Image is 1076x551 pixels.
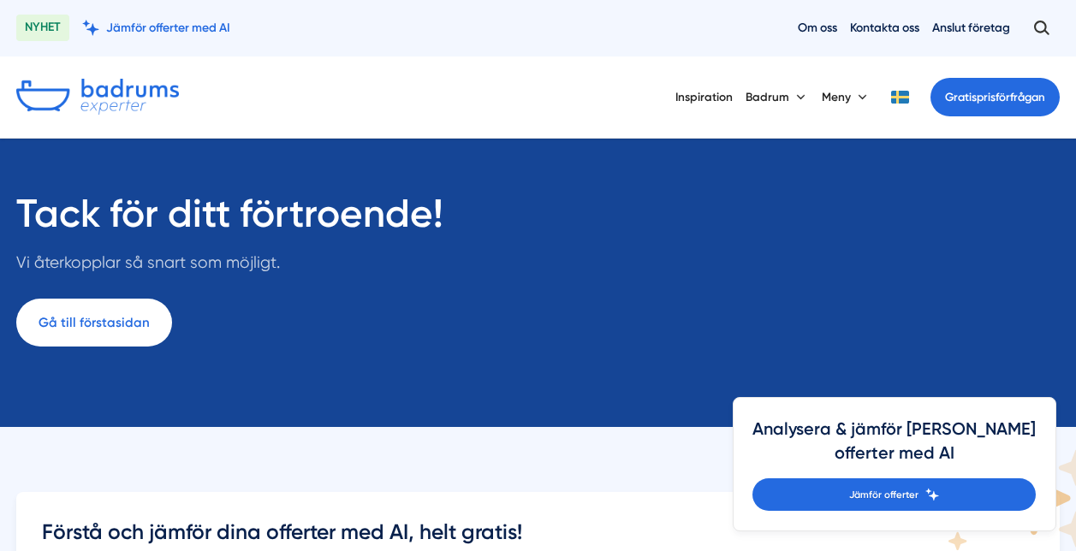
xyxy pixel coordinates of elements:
[675,75,733,118] a: Inspiration
[850,20,919,36] a: Kontakta oss
[16,191,443,251] h1: Tack för ditt förtroende!
[106,20,230,36] span: Jämför offerter med AI
[798,20,837,36] a: Om oss
[932,20,1010,36] a: Anslut företag
[945,91,977,104] span: Gratis
[82,20,230,36] a: Jämför offerter med AI
[752,418,1036,478] h4: Analysera & jämför [PERSON_NAME] offerter med AI
[16,299,172,347] a: Gå till förstasidan
[16,79,179,115] img: Badrumsexperter.se logotyp
[16,250,443,283] p: Vi återkopplar så snart som möjligt.
[849,487,918,502] span: Jämför offerter
[16,15,69,41] span: NYHET
[746,75,809,118] button: Badrum
[822,75,871,118] button: Meny
[930,78,1060,116] a: Gratisprisförfrågan
[752,478,1036,511] a: Jämför offerter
